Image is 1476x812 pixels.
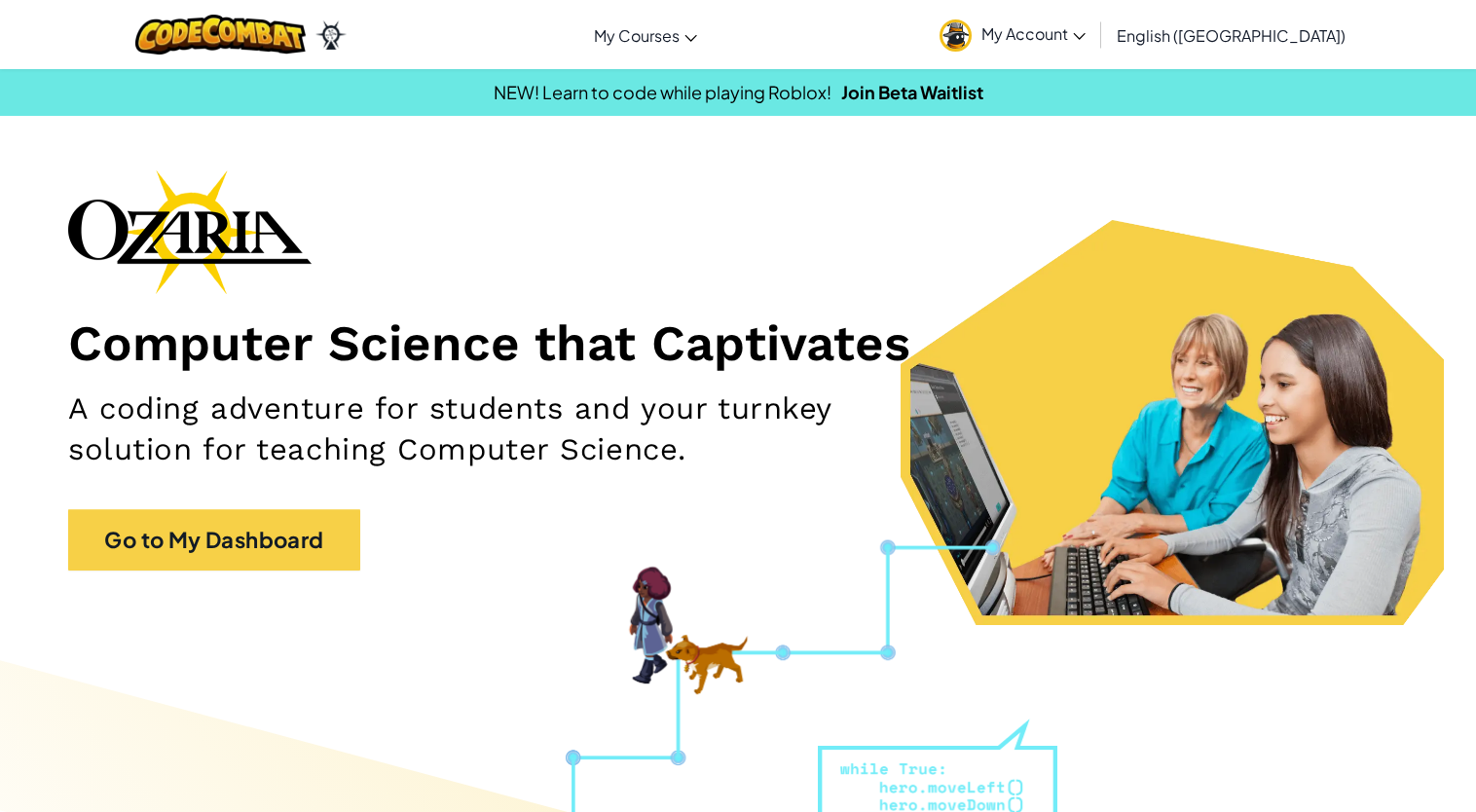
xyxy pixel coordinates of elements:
[841,81,983,103] a: Join Beta Waitlist
[594,25,680,46] span: My Courses
[1107,9,1355,61] a: English ([GEOGRAPHIC_DATA])
[68,388,966,470] h2: A coding adventure for students and your turnkey solution for teaching Computer Science.
[1117,25,1346,46] span: English ([GEOGRAPHIC_DATA])
[584,9,707,61] a: My Courses
[940,19,972,52] img: avatar
[315,20,347,50] img: Ozaria
[68,509,360,571] a: Go to My Dashboard
[930,4,1095,65] a: My Account
[68,314,1408,374] h1: Computer Science that Captivates
[68,169,312,294] img: Ozaria branding logo
[135,15,306,55] img: CodeCombat logo
[494,81,831,103] span: NEW! Learn to code while playing Roblox!
[981,23,1086,44] span: My Account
